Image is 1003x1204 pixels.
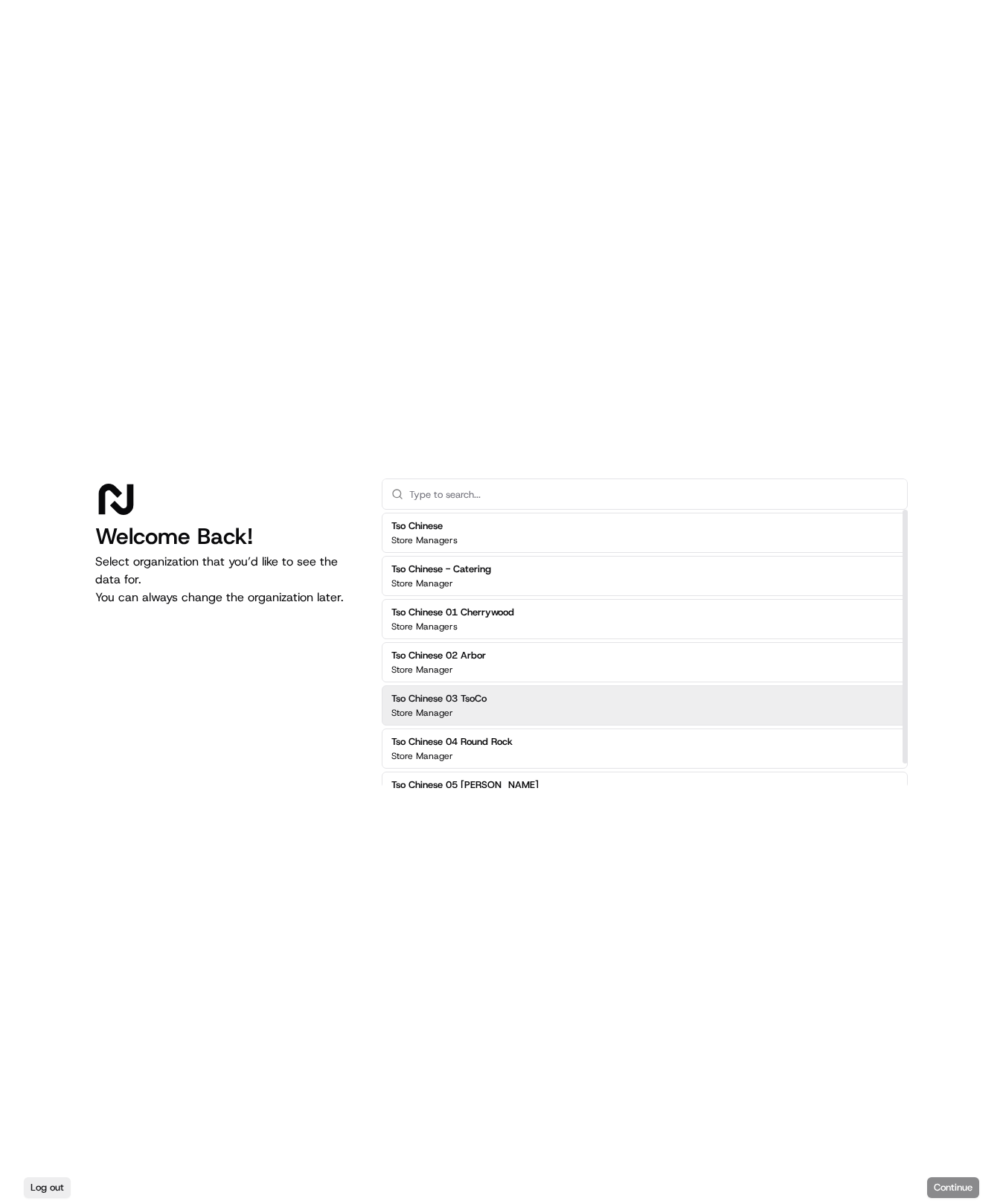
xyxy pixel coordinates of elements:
[391,707,453,719] p: Store Manager
[391,577,453,589] p: Store Manager
[95,523,358,550] h1: Welcome Back!
[391,778,539,792] h2: Tso Chinese 05 [PERSON_NAME]
[391,534,458,546] p: Store Managers
[391,664,453,676] p: Store Manager
[391,649,486,662] h2: Tso Chinese 02 Arbor
[409,479,898,509] input: Type to search...
[95,553,358,606] p: Select organization that you’d like to see the data for. You can always change the organization l...
[382,510,908,815] div: Suggestions
[391,606,514,619] h2: Tso Chinese 01 Cherrywood
[391,563,491,576] h2: Tso Chinese - Catering
[391,519,458,533] h2: Tso Chinese
[391,750,453,762] p: Store Manager
[391,735,513,749] h2: Tso Chinese 04 Round Rock
[391,621,458,633] p: Store Managers
[24,1177,71,1198] button: Log out
[391,692,487,705] h2: Tso Chinese 03 TsoCo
